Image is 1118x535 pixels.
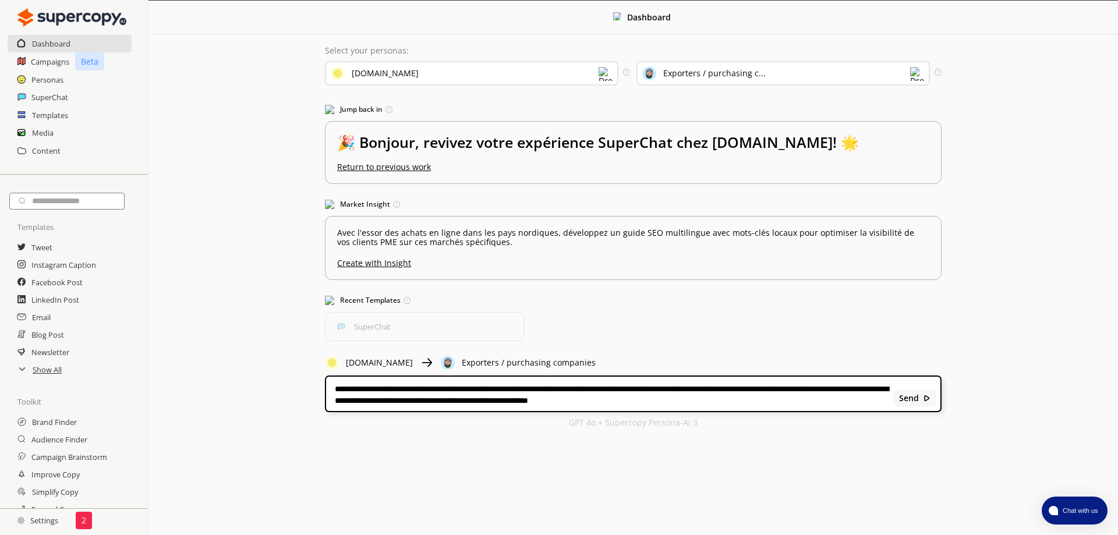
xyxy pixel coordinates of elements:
[599,67,613,81] img: Dropdown Icon
[75,52,104,70] p: Beta
[325,105,334,114] img: Jump Back In
[31,291,79,309] a: LinkedIn Post
[935,69,942,76] img: Tooltip Icon
[31,501,77,518] a: Expand Copy
[337,228,929,247] p: Avec l'essor des achats en ligne dans les pays nordiques, développez un guide SEO multilingue ave...
[325,196,942,213] h3: Market Insight
[31,431,87,448] a: Audience Finder
[569,418,698,427] p: GPT 4o + Supercopy Persona-AI 3
[82,516,86,525] p: 2
[337,133,929,162] h2: 🎉 Bonjour, revivez votre expérience SuperChat chez [DOMAIN_NAME]! 🌟
[19,19,28,28] img: logo_orange.svg
[33,19,57,28] div: v 4.0.25
[30,30,86,40] div: Domaine: [URL]
[60,69,90,76] div: Domaine
[31,239,52,256] a: Tweet
[145,69,178,76] div: Mots-clés
[132,68,141,77] img: tab_keywords_by_traffic_grey.svg
[325,101,942,118] h3: Jump back in
[325,296,334,305] img: Popular Templates
[910,67,924,81] img: Dropdown Icon
[31,343,69,361] a: Newsletter
[32,483,78,501] a: Simplify Copy
[325,356,339,370] img: Close
[331,66,345,80] img: Brand Icon
[393,201,400,208] img: Tooltip Icon
[31,88,68,106] a: SuperChat
[627,12,671,23] b: Dashboard
[1042,497,1108,525] button: atlas-launcher
[33,361,62,378] a: Show All
[32,142,61,160] a: Content
[623,69,630,76] img: Tooltip Icon
[404,297,411,304] img: Tooltip Icon
[462,358,596,367] p: Exporters / purchasing companies
[31,448,107,466] a: Campaign Brainstorm
[31,466,80,483] a: Improve Copy
[31,71,63,88] a: Personas
[1058,506,1101,515] span: Chat with us
[642,66,656,80] img: Audience Icon
[32,124,54,141] a: Media
[325,312,525,341] button: SuperChatSuperChat
[19,30,28,40] img: website_grey.svg
[352,69,419,78] div: [DOMAIN_NAME]
[32,309,51,326] a: Email
[17,517,24,524] img: Close
[325,200,334,209] img: Market Insight
[32,35,70,52] a: Dashboard
[663,69,766,78] div: Exporters / purchasing c...
[32,107,68,124] a: Templates
[337,323,345,331] img: SuperChat
[346,358,413,367] p: [DOMAIN_NAME]
[441,356,455,370] img: Close
[31,274,83,291] a: Facebook Post
[385,106,392,113] img: Tooltip Icon
[899,394,919,403] b: Send
[325,292,942,309] h3: Recent Templates
[32,413,77,431] a: Brand Finder
[420,356,434,370] img: Close
[337,253,929,268] u: Create with Insight
[325,46,942,55] p: Select your personas:
[17,6,126,29] img: Close
[31,53,69,70] a: Campaigns
[31,326,64,343] a: Blog Post
[923,394,931,402] img: Close
[337,161,431,172] u: Return to previous work
[613,12,621,20] img: Close
[31,256,96,274] a: Instagram Caption
[47,68,56,77] img: tab_domain_overview_orange.svg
